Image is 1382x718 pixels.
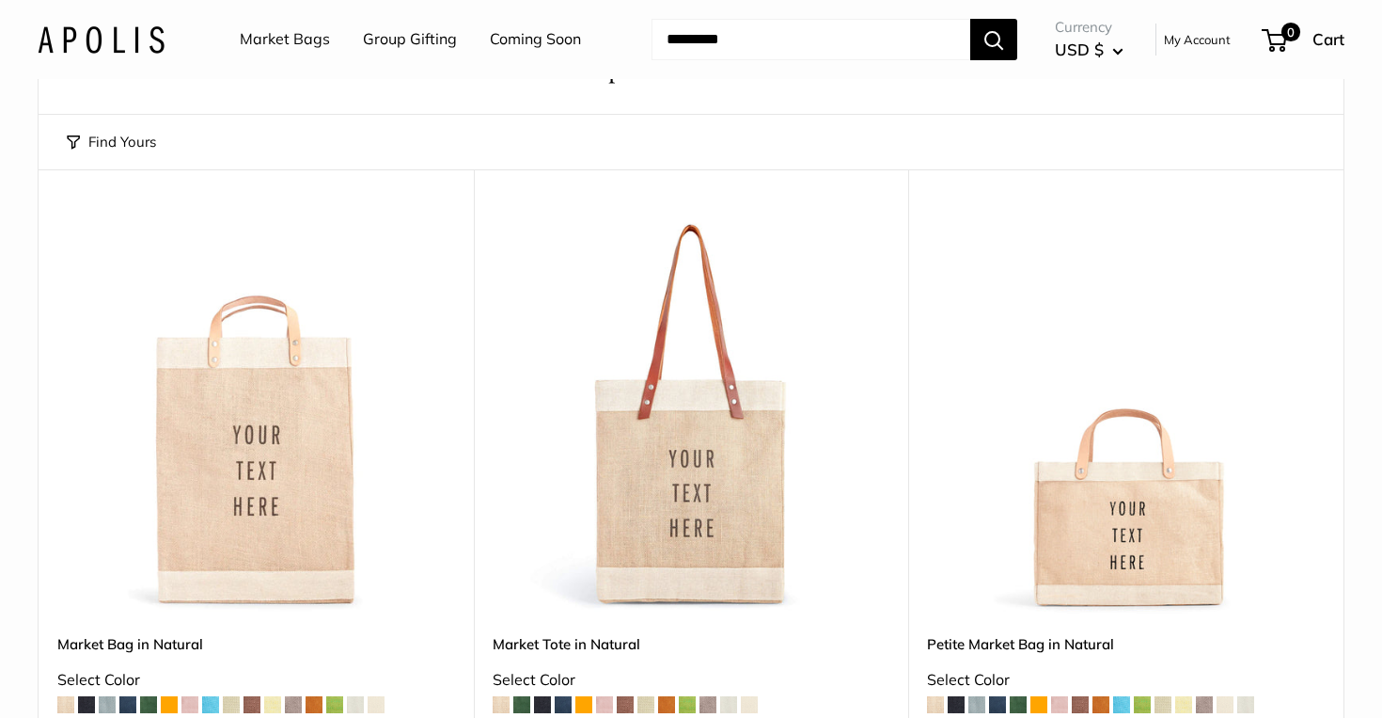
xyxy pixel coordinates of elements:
a: My Account [1164,28,1231,51]
input: Search... [652,19,970,60]
img: Petite Market Bag in Natural [927,216,1325,614]
a: Coming Soon [490,25,581,54]
button: USD $ [1055,35,1123,65]
a: Petite Market Bag in Naturaldescription_Effortless style that elevates every moment [927,216,1325,614]
img: description_Make it yours with custom printed text. [493,216,890,614]
img: Apolis [38,25,165,53]
img: Market Bag in Natural [57,216,455,614]
a: Market Bags [240,25,330,54]
div: Select Color [927,666,1325,694]
a: Petite Market Bag in Natural [927,633,1325,655]
a: 0 Cart [1264,24,1344,55]
a: description_Make it yours with custom printed text.Market Tote in Natural [493,216,890,614]
button: Find Yours [67,129,156,155]
span: 0 [1281,23,1300,41]
div: Select Color [57,666,455,694]
span: USD $ [1055,40,1104,59]
button: Search [970,19,1017,60]
span: Currency [1055,14,1123,40]
a: Market Tote in Natural [493,633,890,655]
span: Cart [1312,29,1344,49]
a: Market Bag in Natural [57,633,455,655]
a: Group Gifting [363,25,457,54]
a: Market Bag in NaturalMarket Bag in Natural [57,216,455,614]
div: Select Color [493,666,890,694]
